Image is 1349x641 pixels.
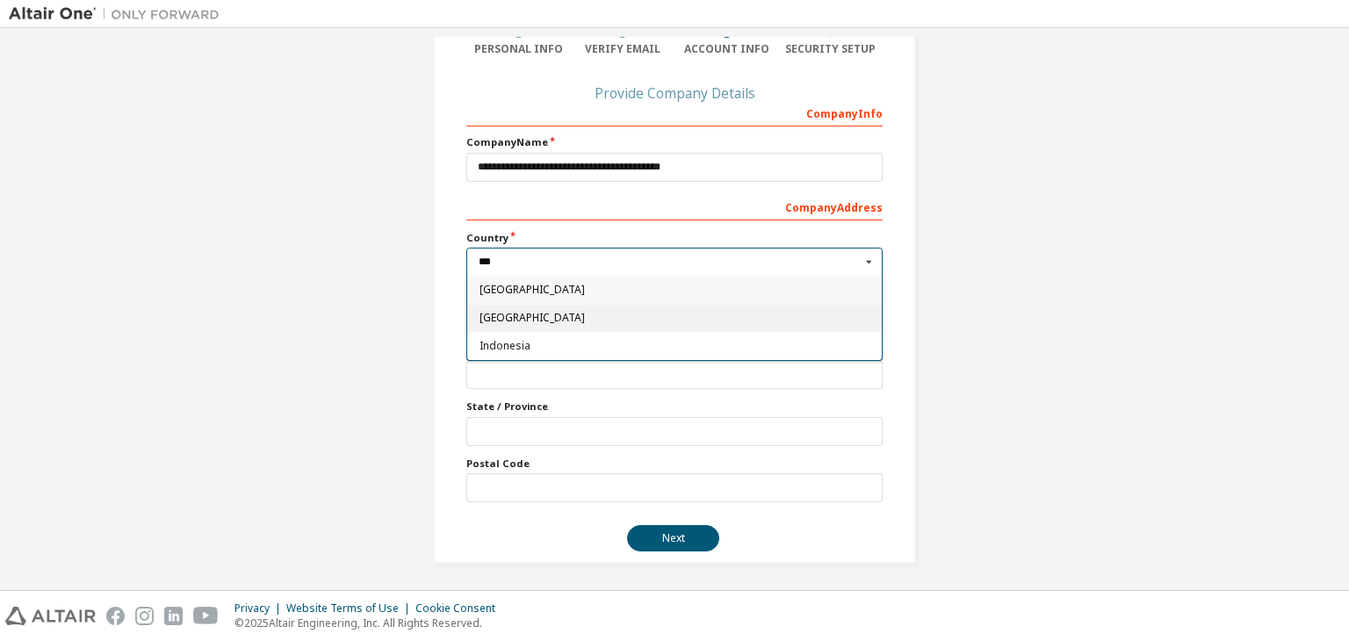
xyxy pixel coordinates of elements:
[466,135,883,149] label: Company Name
[480,341,870,351] span: Indonesia
[466,457,883,471] label: Postal Code
[234,616,506,630] p: © 2025 Altair Engineering, Inc. All Rights Reserved.
[135,607,154,625] img: instagram.svg
[674,42,779,56] div: Account Info
[627,525,719,551] button: Next
[466,231,883,245] label: Country
[779,42,884,56] div: Security Setup
[286,601,415,616] div: Website Terms of Use
[106,607,125,625] img: facebook.svg
[466,88,883,98] div: Provide Company Details
[480,313,870,323] span: [GEOGRAPHIC_DATA]
[466,42,571,56] div: Personal Info
[193,607,219,625] img: youtube.svg
[234,601,286,616] div: Privacy
[9,5,228,23] img: Altair One
[5,607,96,625] img: altair_logo.svg
[415,601,506,616] div: Cookie Consent
[571,42,675,56] div: Verify Email
[164,607,183,625] img: linkedin.svg
[466,98,883,126] div: Company Info
[466,400,883,414] label: State / Province
[466,192,883,220] div: Company Address
[480,284,870,295] span: [GEOGRAPHIC_DATA]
